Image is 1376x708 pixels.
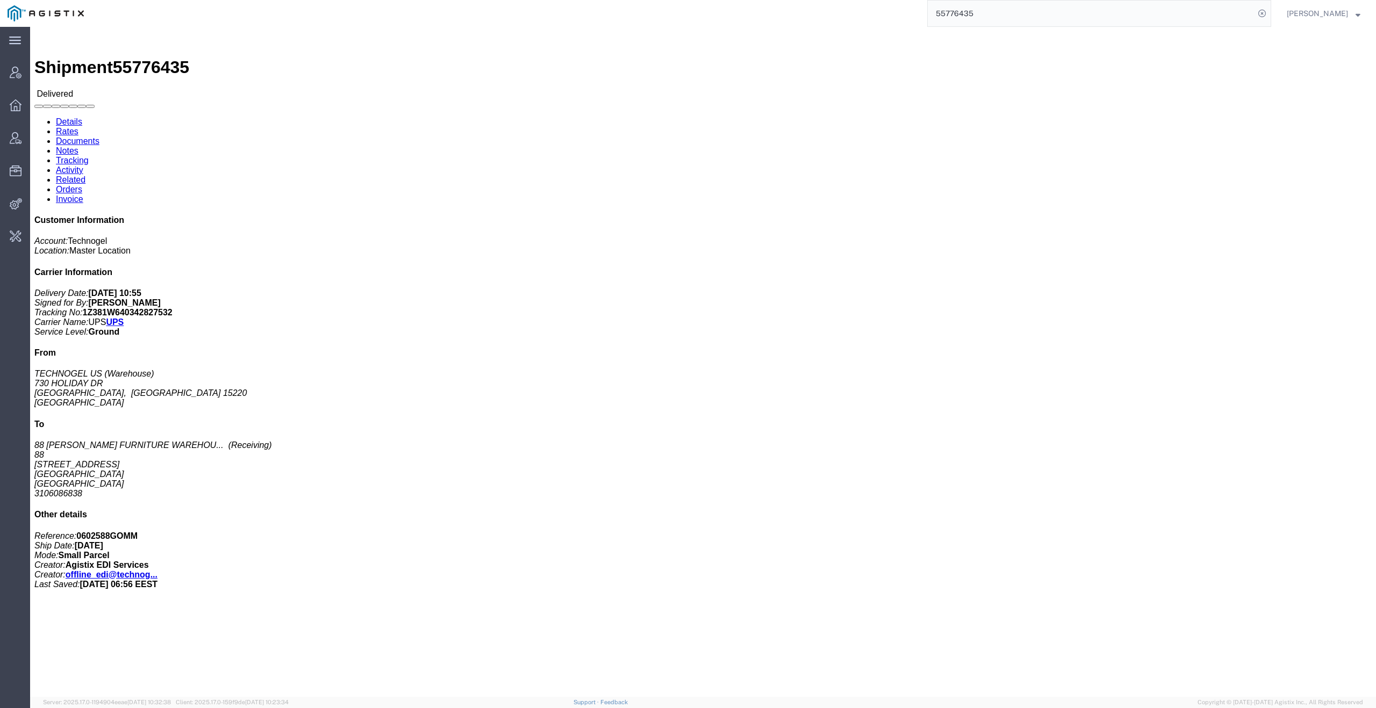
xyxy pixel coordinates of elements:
[574,699,600,705] a: Support
[8,5,84,21] img: logo
[928,1,1255,26] input: Search for shipment number, reference number
[1198,698,1363,707] span: Copyright © [DATE]-[DATE] Agistix Inc., All Rights Reserved
[43,699,171,705] span: Server: 2025.17.0-1194904eeae
[245,699,289,705] span: [DATE] 10:23:34
[30,27,1376,697] iframe: FS Legacy Container
[1287,8,1348,19] span: Daria Moshkova
[1286,7,1361,20] button: [PERSON_NAME]
[127,699,171,705] span: [DATE] 10:32:38
[600,699,628,705] a: Feedback
[176,699,289,705] span: Client: 2025.17.0-159f9de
